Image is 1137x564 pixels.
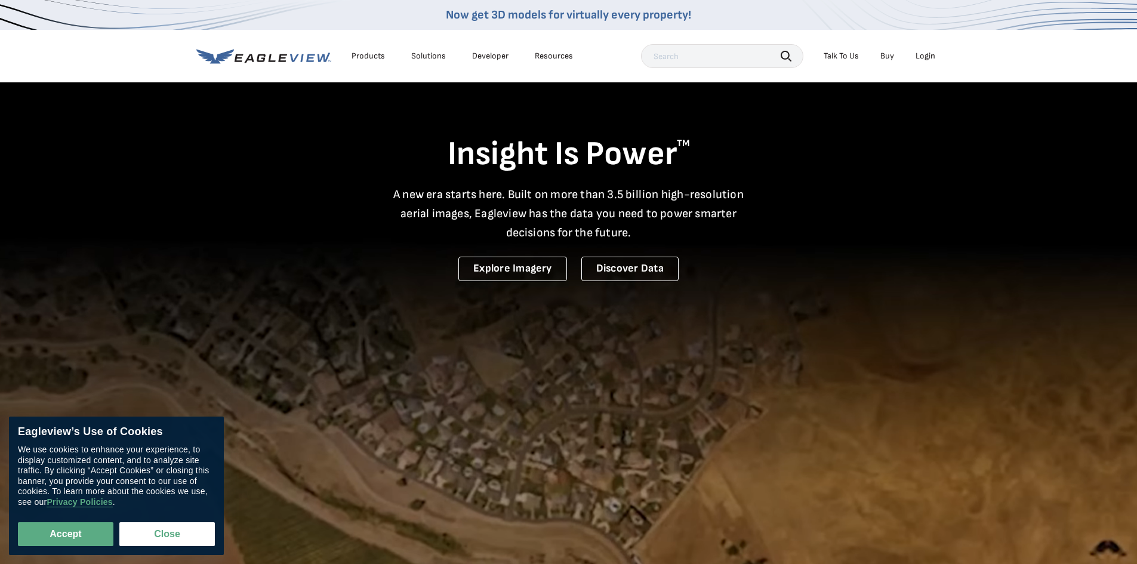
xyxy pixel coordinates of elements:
[47,497,112,507] a: Privacy Policies
[446,8,691,22] a: Now get 3D models for virtually every property!
[18,522,113,546] button: Accept
[641,44,803,68] input: Search
[880,51,894,61] a: Buy
[411,51,446,61] div: Solutions
[458,257,567,281] a: Explore Imagery
[824,51,859,61] div: Talk To Us
[535,51,573,61] div: Resources
[119,522,215,546] button: Close
[18,426,215,439] div: Eagleview’s Use of Cookies
[916,51,935,61] div: Login
[581,257,679,281] a: Discover Data
[472,51,509,61] a: Developer
[18,445,215,507] div: We use cookies to enhance your experience, to display customized content, and to analyze site tra...
[677,138,690,149] sup: TM
[352,51,385,61] div: Products
[386,185,751,242] p: A new era starts here. Built on more than 3.5 billion high-resolution aerial images, Eagleview ha...
[196,134,941,175] h1: Insight Is Power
